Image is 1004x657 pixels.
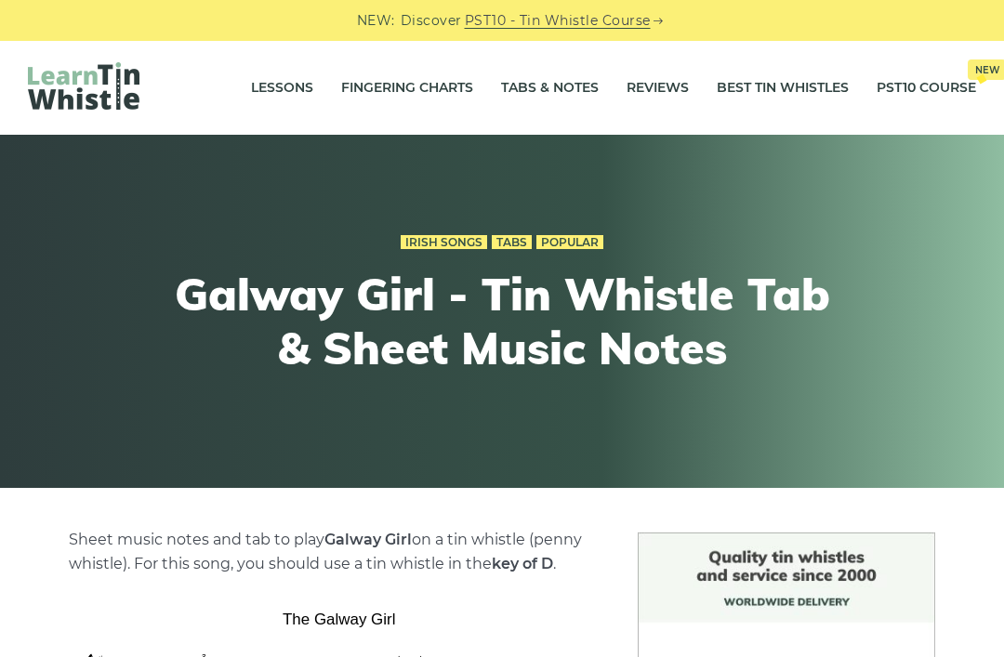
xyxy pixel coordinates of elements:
a: Tabs & Notes [501,65,599,112]
img: LearnTinWhistle.com [28,62,139,110]
p: Sheet music notes and tab to play on a tin whistle (penny whistle). For this song, you should use... [69,528,611,576]
strong: key of D [492,555,553,572]
a: Tabs [492,235,532,250]
a: Best Tin Whistles [717,65,849,112]
a: Reviews [627,65,689,112]
a: Irish Songs [401,235,487,250]
h1: Galway Girl - Tin Whistle Tab & Sheet Music Notes [160,268,844,374]
a: Popular [536,235,603,250]
strong: Galway Girl [324,531,412,548]
a: PST10 CourseNew [877,65,976,112]
a: Lessons [251,65,313,112]
a: Fingering Charts [341,65,473,112]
